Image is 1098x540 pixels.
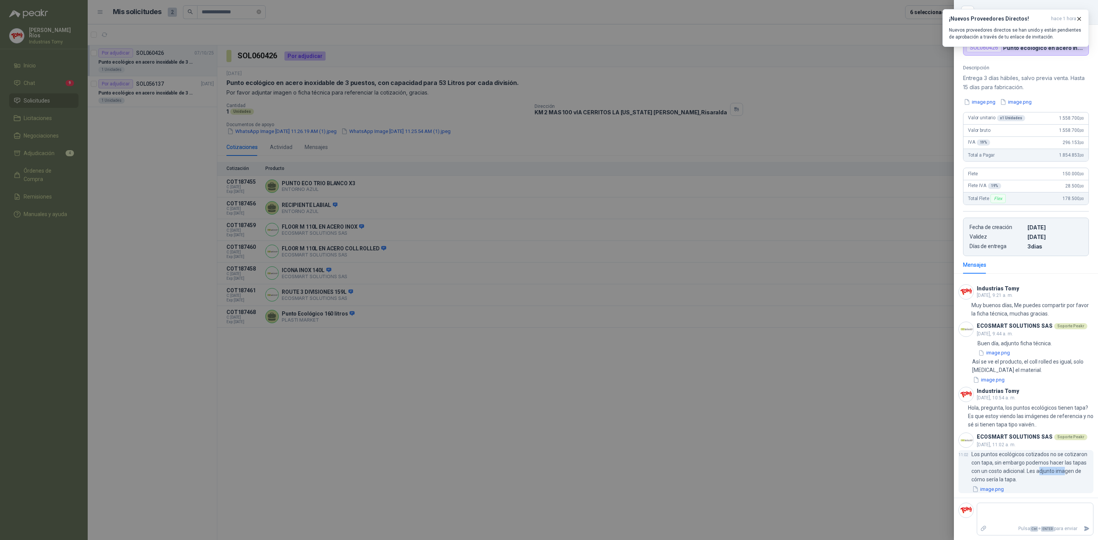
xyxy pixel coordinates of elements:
img: Company Logo [959,503,973,518]
h3: ECOSMART SOLUTIONS SAS [977,435,1053,439]
p: Entrega 3 días hábiles, salvo previa venta. Hasta 15 días para fabricación. [963,74,1089,92]
span: ,00 [1079,141,1084,145]
p: 3 dias [1027,243,1082,250]
span: ,00 [1079,153,1084,157]
span: Flete IVA [968,183,1001,189]
button: image.png [978,349,1011,357]
span: ,00 [1079,197,1084,201]
span: ,00 [1079,116,1084,120]
span: [DATE], 9:21 a. m. [977,293,1013,298]
label: Adjuntar archivos [977,522,990,535]
p: Los puntos ecológicos cotizados no se cotizaron con tapa, sin embargo podemos hacer las tapas con... [971,450,1093,484]
span: 28.500 [1065,183,1084,189]
span: Total a Pagar [968,152,995,158]
span: 178.500 [1063,196,1084,201]
p: Hola, pregunta, los puntos ecológicos tienen tapa? Es que estoy viendo las imágenes de referencia... [968,404,1093,429]
span: Total Flete [968,194,1007,203]
p: Buen día, adjunto ficha técnica. [978,339,1052,348]
span: ,00 [1079,128,1084,133]
img: Company Logo [959,322,973,336]
div: Soporte Peakr [1054,323,1087,329]
p: Validez [970,234,1024,240]
span: Valor bruto [968,128,990,133]
span: ,00 [1079,172,1084,176]
span: Valor unitario [968,115,1025,121]
span: ENTER [1041,526,1054,532]
button: image.png [999,98,1032,106]
span: 1.854.853 [1059,152,1084,158]
button: image.png [972,376,1005,384]
img: Company Logo [959,433,973,447]
div: Flex [990,194,1005,203]
p: Descripción [963,65,1089,71]
span: [DATE], 10:54 a. m. [977,395,1016,401]
span: 1.558.700 [1059,115,1084,121]
p: Días de entrega [970,243,1024,250]
span: [DATE], 9:44 a. m. [977,331,1013,336]
button: Close [963,8,972,17]
span: 296.153 [1063,140,1084,145]
p: [DATE] [1027,234,1082,240]
img: Company Logo [959,285,973,299]
img: Company Logo [959,387,973,402]
h3: ECOSMART SOLUTIONS SAS [977,324,1053,328]
span: hace 1 hora [1051,16,1076,22]
span: 1.558.700 [1059,128,1084,133]
h3: Industrias Tomy [977,287,1019,291]
button: Enviar [1080,522,1093,535]
p: Fecha de creación [970,224,1024,231]
button: image.png [971,485,1005,493]
div: Soporte Peakr [1054,434,1087,440]
span: Flete [968,171,978,176]
p: Así se ve el producto, el coll rolled es igual, solo [MEDICAL_DATA] el material. [972,357,1093,374]
span: 150.000 [1063,171,1084,176]
p: [DATE] [1027,224,1082,231]
span: IVA [968,139,990,146]
span: ,00 [1079,184,1084,188]
p: Muy buenos días, Me puedes compartir por favor la ficha técnica, muchas gracias. [971,301,1093,318]
span: 11:02 [958,453,968,457]
div: 19 % [977,139,990,146]
div: x 1 Unidades [997,115,1025,121]
button: ¡Nuevos Proveedores Directos!hace 1 hora Nuevos proveedores directos se han unido y están pendien... [942,9,1089,47]
div: COT187459 [978,6,1089,18]
h3: ¡Nuevos Proveedores Directos! [949,16,1048,22]
div: Mensajes [963,261,986,269]
h3: Industrias Tomy [977,389,1019,393]
button: image.png [963,98,996,106]
div: 19 % [988,183,1002,189]
p: Nuevos proveedores directos se han unido y están pendientes de aprobación a través de tu enlace d... [949,27,1082,40]
span: [DATE], 11:02 a. m. [977,442,1016,447]
p: Pulsa + para enviar [990,522,1081,535]
span: Ctrl [1030,526,1038,532]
